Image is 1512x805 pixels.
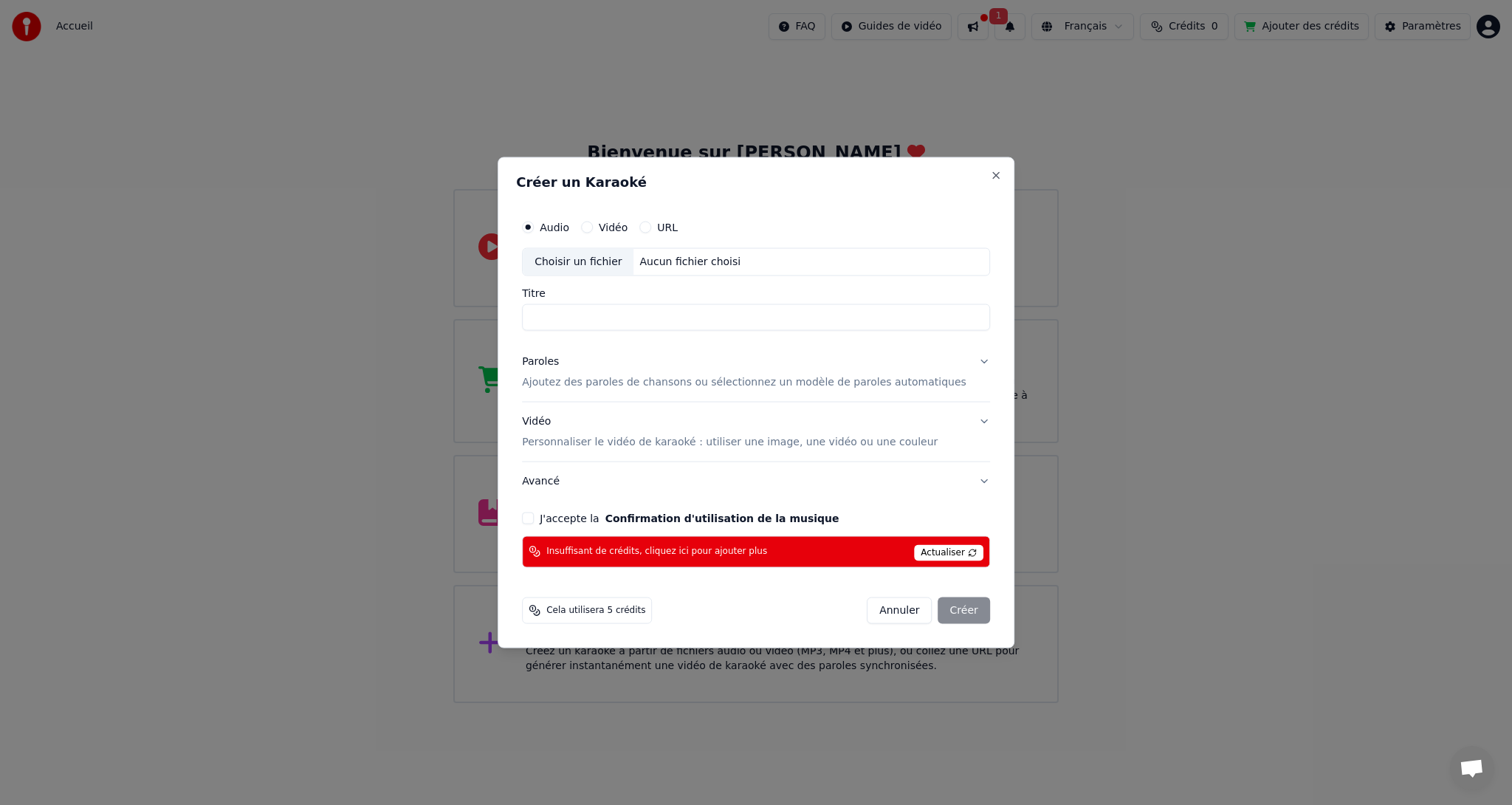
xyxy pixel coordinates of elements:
[522,462,990,500] button: Avancé
[522,402,990,462] button: VidéoPersonnaliser le vidéo de karaoké : utiliser une image, une vidéo ou une couleur
[634,255,747,270] div: Aucun fichier choisi
[605,513,839,523] button: J'accepte la
[599,222,628,233] label: Vidéo
[546,546,767,558] span: Insuffisant de crédits, cliquez ici pour ajouter plus
[522,354,559,369] div: Paroles
[540,513,839,523] label: J'accepte la
[540,222,569,233] label: Audio
[522,434,938,449] p: Personnaliser le vidéo de karaoké : utiliser une image, une vidéo ou une couleur
[522,375,966,390] p: Ajoutez des paroles de chansons ou sélectionnez un modèle de paroles automatiques
[516,176,996,189] h2: Créer un Karaoké
[657,222,678,233] label: URL
[867,597,932,623] button: Annuler
[546,604,645,616] span: Cela utilisera 5 crédits
[522,343,990,402] button: ParolesAjoutez des paroles de chansons ou sélectionnez un modèle de paroles automatiques
[522,288,990,298] label: Titre
[523,249,633,275] div: Choisir un fichier
[522,414,938,450] div: Vidéo
[914,544,983,561] span: Actualiser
